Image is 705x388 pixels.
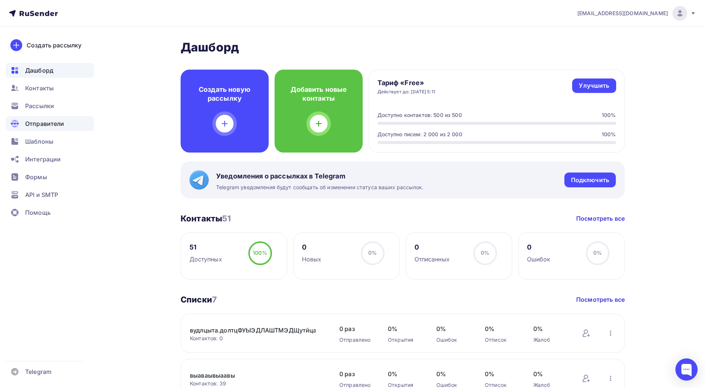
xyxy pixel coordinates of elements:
[602,131,616,138] div: 100%
[216,172,423,181] span: Уведомления о рассылках в Telegram
[190,335,325,342] div: Контактов: 0
[577,6,696,21] a: [EMAIL_ADDRESS][DOMAIN_NAME]
[286,85,351,103] h4: Добавить новые контакты
[533,336,567,344] div: Жалоб
[602,111,616,119] div: 100%
[6,116,94,131] a: Отправители
[339,336,373,344] div: Отправлено
[216,184,423,191] span: Telegram уведомления будут сообщать об изменении статуса ваших рассылок.
[436,324,470,333] span: 0%
[25,84,54,93] span: Контакты
[485,336,518,344] div: Отписок
[377,89,436,95] div: Действует до: [DATE] 5:11
[190,326,316,335] a: вудлцыта.долтцФУЫЭДЛАШТМЭДЩутйцаэдлШФЦЫШУЛАРщра
[190,371,316,380] a: выаваывыаавы
[527,243,551,252] div: 0
[181,40,625,55] h2: Дашборд
[181,294,217,305] h3: Списки
[25,367,51,376] span: Telegram
[6,170,94,184] a: Формы
[212,295,217,304] span: 7
[533,324,567,333] span: 0%
[485,369,518,378] span: 0%
[368,250,377,256] span: 0%
[576,295,625,304] a: Посмотреть все
[302,243,322,252] div: 0
[6,81,94,96] a: Контакты
[25,137,53,146] span: Шаблоны
[571,176,609,184] div: Подключить
[25,66,53,75] span: Дашборд
[576,214,625,223] a: Посмотреть все
[6,63,94,78] a: Дашборд
[414,243,450,252] div: 0
[414,255,450,264] div: Отписанных
[388,324,422,333] span: 0%
[6,134,94,149] a: Шаблоны
[25,119,64,128] span: Отправители
[25,101,54,110] span: Рассылки
[25,208,51,217] span: Помощь
[436,369,470,378] span: 0%
[190,380,325,387] div: Контактов: 39
[388,369,422,378] span: 0%
[481,250,489,256] span: 0%
[192,85,257,103] h4: Создать новую рассылку
[533,369,567,378] span: 0%
[25,155,61,164] span: Интеграции
[527,255,551,264] div: Ошибок
[6,98,94,113] a: Рассылки
[377,131,462,138] div: Доступно писем: 2 000 из 2 000
[189,255,222,264] div: Доступных
[339,369,373,378] span: 0 раз
[25,190,58,199] span: API и SMTP
[181,213,231,224] h3: Контакты
[189,243,222,252] div: 51
[302,255,322,264] div: Новых
[377,78,436,87] h4: Тариф «Free»
[577,10,668,17] span: [EMAIL_ADDRESS][DOMAIN_NAME]
[27,41,81,50] div: Создать рассылку
[339,324,373,333] span: 0 раз
[25,173,47,181] span: Формы
[485,324,518,333] span: 0%
[436,336,470,344] div: Ошибок
[579,81,609,90] div: Улучшить
[377,111,462,119] div: Доступно контактов: 500 из 500
[593,250,602,256] span: 0%
[388,336,422,344] div: Открытия
[222,214,231,223] span: 51
[253,250,267,256] span: 100%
